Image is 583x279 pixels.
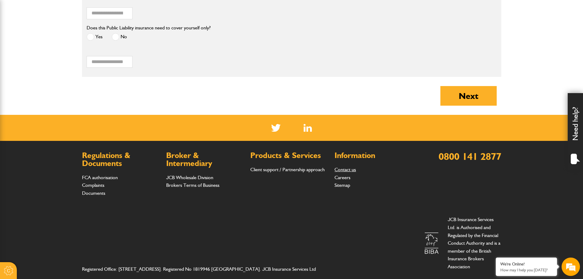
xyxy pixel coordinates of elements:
button: Next [440,86,497,106]
h2: Broker & Intermediary [166,152,244,167]
input: Enter your last name [8,57,112,70]
address: Registered Office: [STREET_ADDRESS]. Registered No 1819946 [GEOGRAPHIC_DATA]. JCB Insurance Servi... [82,265,329,273]
textarea: Type your message and hit 'Enter' [8,111,112,183]
h2: Regulations & Documents [82,152,160,167]
a: FCA authorisation [82,175,118,180]
img: Linked In [304,124,312,132]
a: Sitemap [334,182,350,188]
p: How may I help you today? [500,268,552,272]
div: Chat with us now [32,34,103,42]
em: Start Chat [83,189,111,197]
img: Twitter [271,124,281,132]
a: Careers [334,175,350,180]
input: Enter your phone number [8,93,112,106]
a: Client support / Partnership approach [250,167,325,172]
div: Minimize live chat window [100,3,115,18]
div: Need help? [568,93,583,170]
h2: Information [334,152,413,160]
a: Contact us [334,167,356,172]
a: JCB Wholesale Division [166,175,213,180]
a: Documents [82,190,105,196]
a: Complaints [82,182,104,188]
div: We're Online! [500,262,552,267]
a: Brokers Terms of Business [166,182,219,188]
p: JCB Insurance Services Ltd. is Authorised and Regulated by the Financial Conduct Authority and is... [448,216,501,270]
input: Enter your email address [8,75,112,88]
label: Yes [87,33,103,41]
h2: Products & Services [250,152,328,160]
img: d_20077148190_company_1631870298795_20077148190 [10,34,26,43]
label: Does this Public Liability insurance need to cover yourself only? [87,25,211,30]
label: No [112,33,127,41]
a: LinkedIn [304,124,312,132]
a: 0800 141 2877 [439,150,501,162]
